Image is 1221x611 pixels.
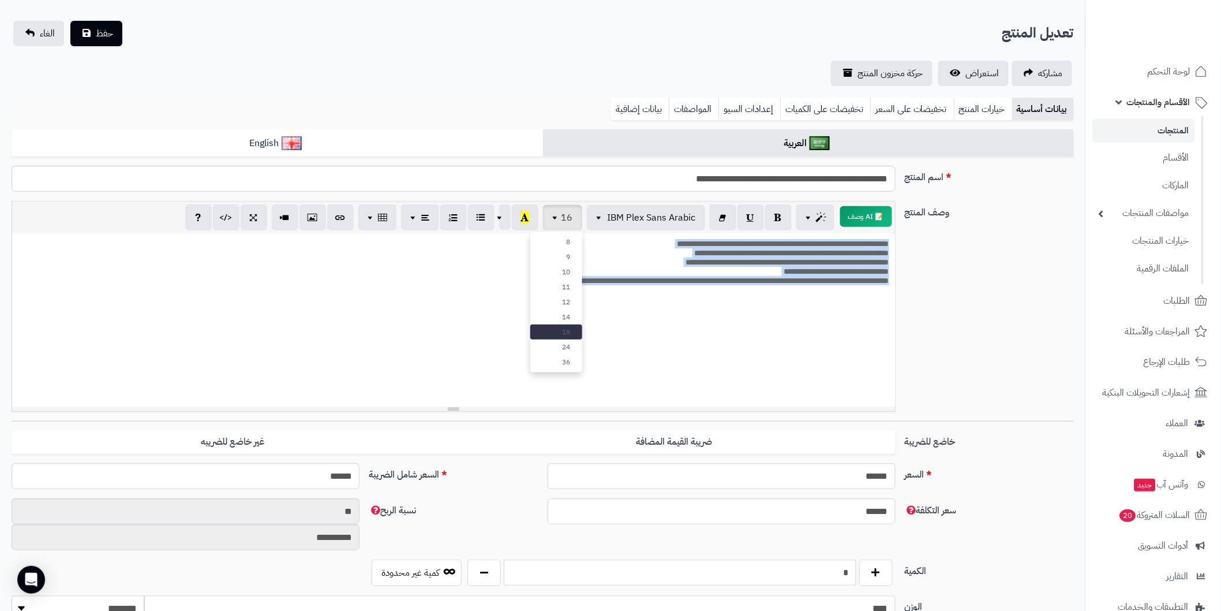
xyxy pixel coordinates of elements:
[1138,538,1189,554] span: أدوات التسويق
[543,129,1074,158] a: العربية
[1093,532,1214,560] a: أدوات التسويق
[1133,476,1189,493] span: وآتس آب
[831,61,932,86] a: حركة مخزون المنتج
[530,264,582,280] a: 10
[530,234,582,249] a: 8
[938,61,1009,86] a: استعراض
[1093,173,1195,198] a: الماركات
[1148,64,1190,80] span: لوحة التحكم
[1093,256,1195,281] a: الملفات الرقمية
[954,98,1012,121] a: خيارات المنتج
[1012,98,1074,121] a: بيانات أساسية
[1163,446,1189,462] span: المدونة
[1093,440,1214,468] a: المدونة
[12,129,543,158] a: English
[1093,201,1195,226] a: مواصفات المنتجات
[1012,61,1072,86] a: مشاركه
[530,295,582,310] a: 12
[1127,94,1190,110] span: الأقسام والمنتجات
[1093,379,1214,407] a: إشعارات التحويلات البنكية
[1093,501,1214,529] a: السلات المتروكة20
[12,430,454,454] label: غير خاضع للضريبه
[530,249,582,264] a: 9
[900,430,1079,449] label: خاضع للضريبة
[780,98,870,121] a: تخفيضات على الكميات
[1143,29,1210,53] img: logo-2.png
[1093,562,1214,590] a: التقارير
[840,206,892,227] button: 📝 AI وصف
[1093,318,1214,345] a: المراجعات والأسئلة
[900,201,1079,219] label: وصف المنتج
[608,211,696,225] span: IBM Plex Sans Arabic
[1093,119,1195,143] a: المنتجات
[17,566,45,594] div: Open Intercom Messenger
[1039,66,1063,80] span: مشاركه
[1093,58,1214,85] a: لوحة التحكم
[905,504,957,517] span: سعر التكلفة
[1093,287,1214,315] a: الطلبات
[1093,146,1195,170] a: الأقسام
[364,463,543,482] label: السعر شامل الضريبة
[900,560,1079,578] label: الكمية
[718,98,780,121] a: إعدادات السيو
[1166,415,1189,431] span: العملاء
[870,98,954,121] a: تخفيضات على السعر
[1103,385,1190,401] span: إشعارات التحويلات البنكية
[530,280,582,295] a: 11
[530,340,582,355] a: 24
[587,205,705,230] button: IBM Plex Sans Arabic
[454,430,896,454] label: ضريبة القيمة المضافة
[282,136,302,150] img: English
[857,66,923,80] span: حركة مخزون المنتج
[900,463,1079,482] label: السعر
[561,211,573,225] span: 16
[966,66,999,80] span: استعراض
[611,98,669,121] a: بيانات إضافية
[669,98,718,121] a: المواصفات
[530,325,582,340] a: 18
[40,27,55,40] span: الغاء
[1144,354,1190,370] span: طلبات الإرجاع
[1119,507,1190,523] span: السلات المتروكة
[900,166,1079,184] label: اسم المنتج
[1093,229,1195,254] a: خيارات المنتجات
[810,136,830,150] img: العربية
[1093,409,1214,437] a: العملاء
[1002,21,1074,45] h2: تعديل المنتج
[96,27,113,40] span: حفظ
[70,21,122,46] button: حفظ
[1164,293,1190,309] span: الطلبات
[13,21,64,46] a: الغاء
[543,205,582,230] button: 16
[1167,568,1189,584] span: التقارير
[1120,509,1136,522] span: 20
[1134,479,1156,491] span: جديد
[530,310,582,325] a: 14
[1125,323,1190,340] span: المراجعات والأسئلة
[369,504,416,517] span: نسبة الربح
[1093,348,1214,376] a: طلبات الإرجاع
[1093,471,1214,498] a: وآتس آبجديد
[530,355,582,370] a: 36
